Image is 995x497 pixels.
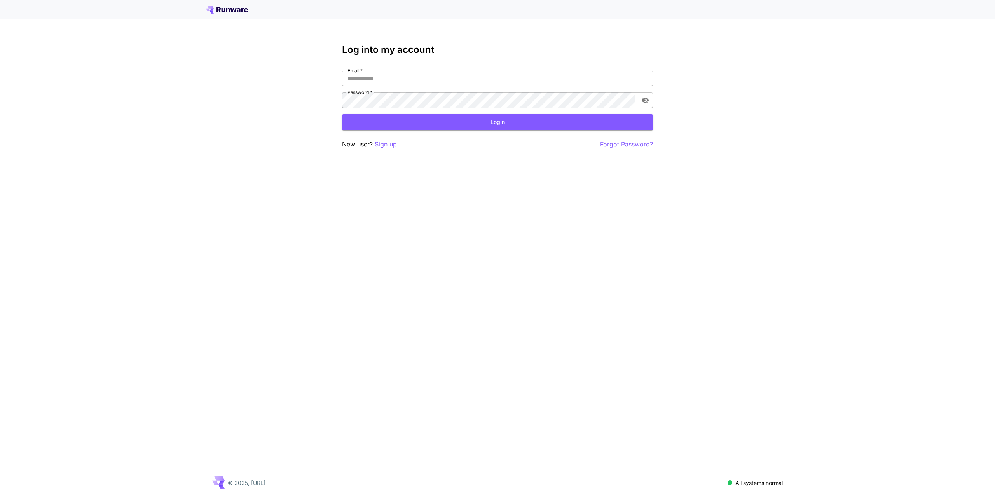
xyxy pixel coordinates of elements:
[600,140,653,149] button: Forgot Password?
[342,114,653,130] button: Login
[347,67,363,74] label: Email
[638,93,652,107] button: toggle password visibility
[342,44,653,55] h3: Log into my account
[342,140,397,149] p: New user?
[228,479,265,487] p: © 2025, [URL]
[735,479,783,487] p: All systems normal
[347,89,372,96] label: Password
[375,140,397,149] button: Sign up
